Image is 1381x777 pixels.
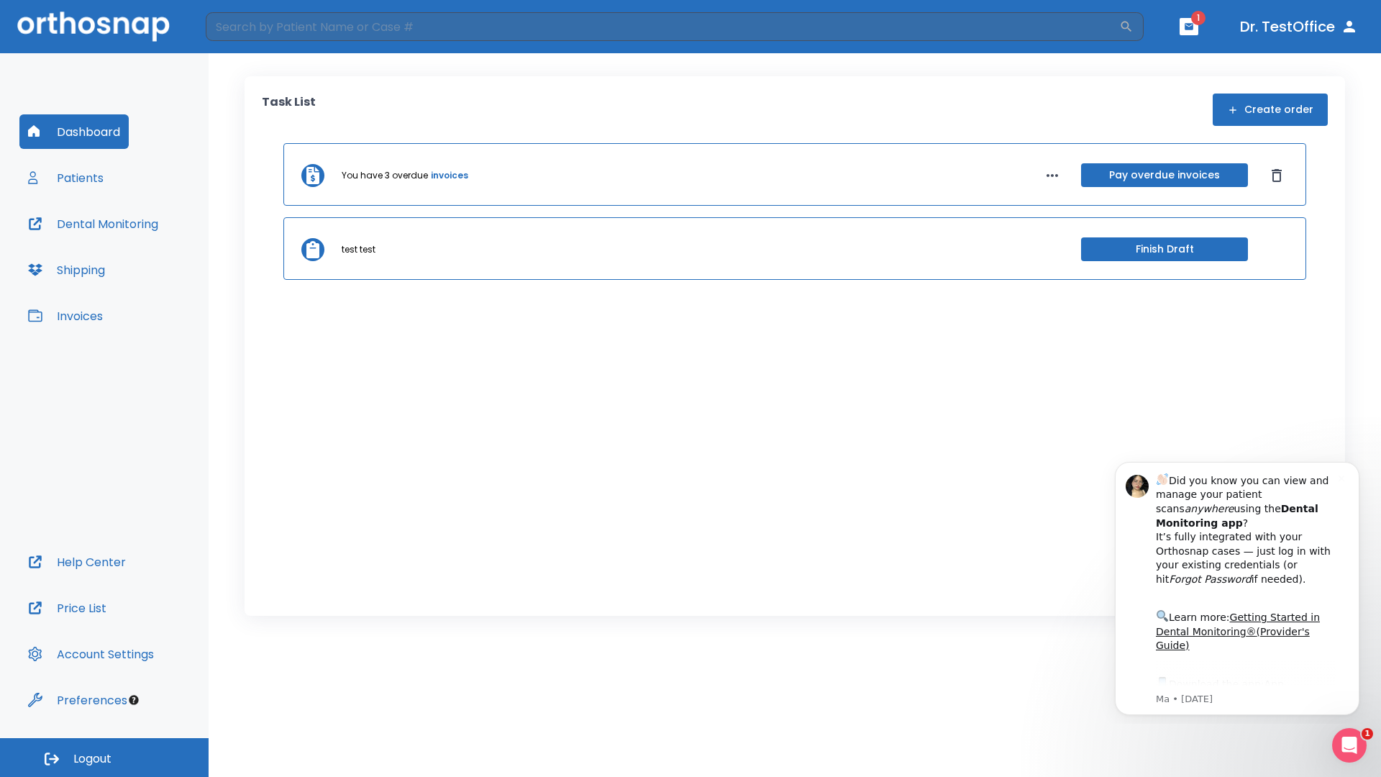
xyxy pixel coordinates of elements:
[1093,449,1381,724] iframe: Intercom notifications message
[1213,94,1328,126] button: Create order
[342,243,375,256] p: test test
[1081,163,1248,187] button: Pay overdue invoices
[63,230,191,255] a: App Store
[19,683,136,717] button: Preferences
[19,114,129,149] button: Dashboard
[127,694,140,706] div: Tooltip anchor
[19,206,167,241] button: Dental Monitoring
[1332,728,1367,763] iframe: Intercom live chat
[1081,237,1248,261] button: Finish Draft
[63,244,244,257] p: Message from Ma, sent 6w ago
[1362,728,1373,740] span: 1
[1265,164,1288,187] button: Dismiss
[1234,14,1364,40] button: Dr. TestOffice
[19,253,114,287] button: Shipping
[19,160,112,195] button: Patients
[19,591,115,625] button: Price List
[73,751,111,767] span: Logout
[262,94,316,126] p: Task List
[206,12,1119,41] input: Search by Patient Name or Case #
[19,299,111,333] button: Invoices
[63,226,244,299] div: Download the app: | ​ Let us know if you need help getting started!
[19,545,135,579] button: Help Center
[342,169,428,182] p: You have 3 overdue
[431,169,468,182] a: invoices
[1191,11,1205,25] span: 1
[19,637,163,671] button: Account Settings
[244,22,255,34] button: Dismiss notification
[17,12,170,41] img: Orthosnap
